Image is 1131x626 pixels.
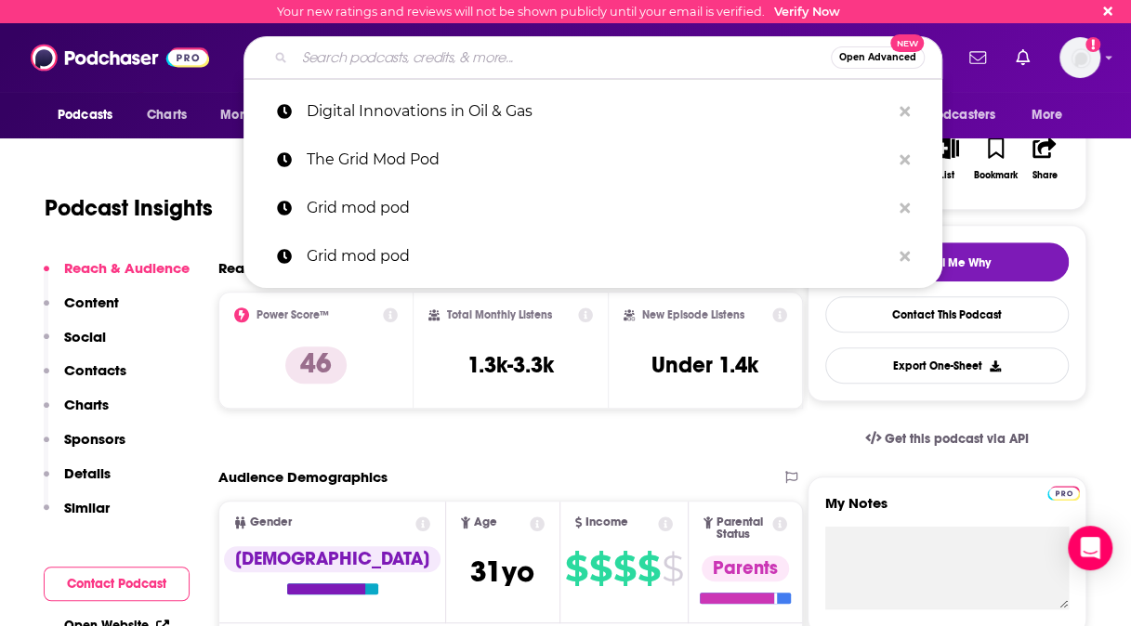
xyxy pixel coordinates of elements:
p: Contacts [64,361,126,379]
button: Charts [44,396,109,430]
p: Content [64,293,119,311]
button: open menu [1019,98,1086,133]
p: Sponsors [64,430,125,448]
div: Bookmark [974,170,1018,181]
span: Logged in as Alexish212 [1059,37,1100,78]
p: Social [64,328,106,346]
button: Bookmark [971,125,1019,192]
span: Get this podcast via API [885,431,1029,447]
div: Parents [702,555,789,581]
input: Search podcasts, credits, & more... [295,43,831,72]
a: Show notifications dropdown [1008,42,1037,73]
span: Charts [147,102,187,128]
span: More [1032,102,1063,128]
a: Verify Now [774,5,840,19]
span: Parental Status [717,516,769,541]
div: List [940,170,954,181]
button: open menu [207,98,310,133]
span: Gender [250,516,292,528]
p: Similar [64,499,110,516]
span: Podcasts [58,102,112,128]
button: Reach & Audience [44,259,190,293]
h2: Total Monthly Listens [447,308,552,321]
span: $ [565,554,587,583]
h2: Audience Demographics [218,468,388,486]
div: [DEMOGRAPHIC_DATA] [224,546,441,572]
button: List [923,125,971,192]
button: Open AdvancedNew [831,46,925,69]
p: Grid mod pod [307,232,890,280]
img: User Profile [1059,37,1100,78]
a: Grid mod pod [243,184,942,232]
a: The Grid Mod Pod [243,136,942,184]
h1: Podcast Insights [45,194,213,222]
img: Podchaser Pro [1047,486,1080,501]
span: $ [638,554,660,583]
a: Grid mod pod [243,232,942,280]
a: Pro website [1047,483,1080,501]
button: open menu [45,98,137,133]
span: New [890,34,924,52]
span: Open Advanced [839,53,916,62]
span: Monitoring [220,102,286,128]
span: $ [589,554,612,583]
h2: New Episode Listens [642,308,744,321]
button: Contacts [44,361,126,396]
a: Get this podcast via API [850,416,1044,462]
button: tell me why sparkleTell Me Why [825,242,1069,281]
p: Charts [64,396,109,413]
label: My Notes [825,494,1069,527]
button: Details [44,464,111,499]
span: 31 yo [470,554,534,590]
p: The Grid Mod Pod [307,136,890,184]
span: $ [662,554,683,583]
button: Show profile menu [1059,37,1100,78]
h2: Reach [218,259,261,277]
div: Search podcasts, credits, & more... [243,36,942,79]
span: Income [585,516,628,528]
h2: Power Score™ [256,308,329,321]
div: Your new ratings and reviews will not be shown publicly until your email is verified. [277,5,840,19]
a: Charts [135,98,198,133]
a: Show notifications dropdown [962,42,993,73]
span: For Podcasters [906,102,995,128]
p: 46 [285,346,347,384]
img: Podchaser - Follow, Share and Rate Podcasts [31,40,209,75]
button: Contact Podcast [44,567,190,601]
button: open menu [894,98,1022,133]
a: Contact This Podcast [825,296,1069,333]
div: Open Intercom Messenger [1068,526,1112,570]
p: Grid mod pod [307,184,890,232]
button: Export One-Sheet [825,347,1069,384]
p: Digital Innovations in Oil & Gas [307,87,890,136]
span: Age [474,516,497,528]
button: Content [44,293,119,328]
button: Share [1020,125,1069,192]
svg: Email not verified [1085,37,1100,52]
p: Reach & Audience [64,259,190,277]
a: Digital Innovations in Oil & Gas [243,87,942,136]
h3: 1.3k-3.3k [467,351,554,379]
button: Sponsors [44,430,125,464]
p: Details [64,464,111,482]
span: $ [613,554,636,583]
span: Tell Me Why [927,255,991,270]
button: Social [44,328,106,362]
h3: Under 1.4k [651,351,758,379]
button: Similar [44,499,110,533]
div: Share [1032,170,1057,181]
